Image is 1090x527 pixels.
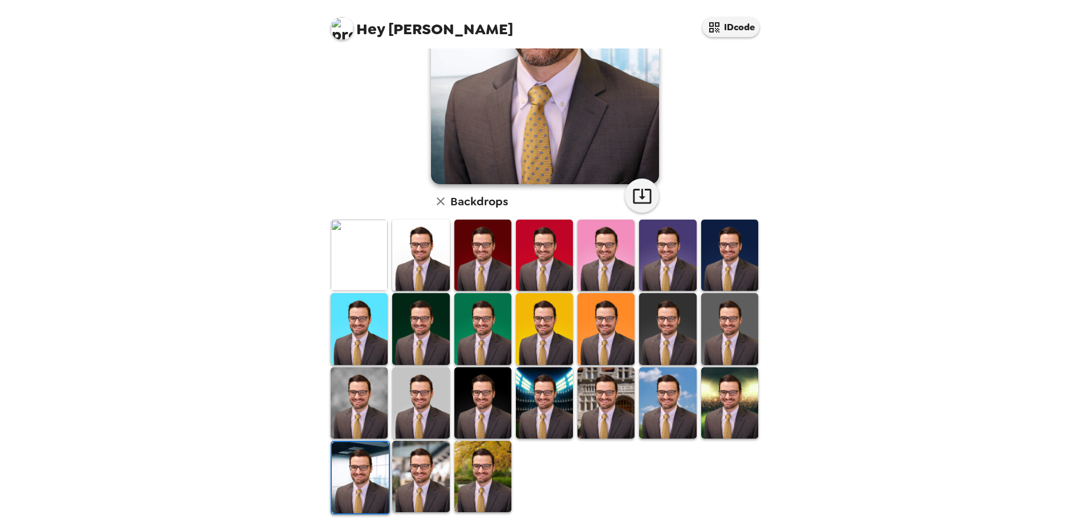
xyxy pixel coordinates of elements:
img: Original [331,220,388,291]
span: [PERSON_NAME] [331,11,513,37]
button: IDcode [702,17,759,37]
span: Hey [356,19,385,39]
h6: Backdrops [450,192,508,210]
img: profile pic [331,17,353,40]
